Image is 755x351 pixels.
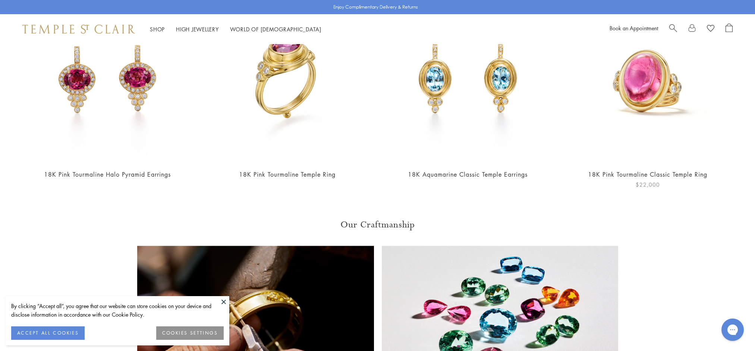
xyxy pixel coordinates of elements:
[636,180,660,189] span: $22,000
[22,25,135,34] img: Temple St. Clair
[610,24,658,32] a: Book an Appointment
[333,3,418,11] p: Enjoy Complimentary Delivery & Returns
[718,316,748,344] iframe: Gorgias live chat messenger
[150,25,165,33] a: ShopShop
[156,326,224,340] button: COOKIES SETTINGS
[11,302,224,319] div: By clicking “Accept all”, you agree that our website can store cookies on your device and disclos...
[11,326,85,340] button: ACCEPT ALL COOKIES
[230,25,321,33] a: World of [DEMOGRAPHIC_DATA]World of [DEMOGRAPHIC_DATA]
[588,170,707,178] a: 18K Pink Tourmaline Classic Temple Ring
[408,170,528,178] a: 18K Aquamarine Classic Temple Earrings
[726,24,733,35] a: Open Shopping Bag
[239,170,336,178] a: 18K Pink Tourmaline Temple Ring
[176,25,219,33] a: High JewelleryHigh Jewellery
[669,24,677,35] a: Search
[44,170,171,178] a: 18K Pink Tourmaline Halo Pyramid Earrings
[707,24,714,35] a: View Wishlist
[150,25,321,34] nav: Main navigation
[137,219,618,231] h3: Our Craftmanship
